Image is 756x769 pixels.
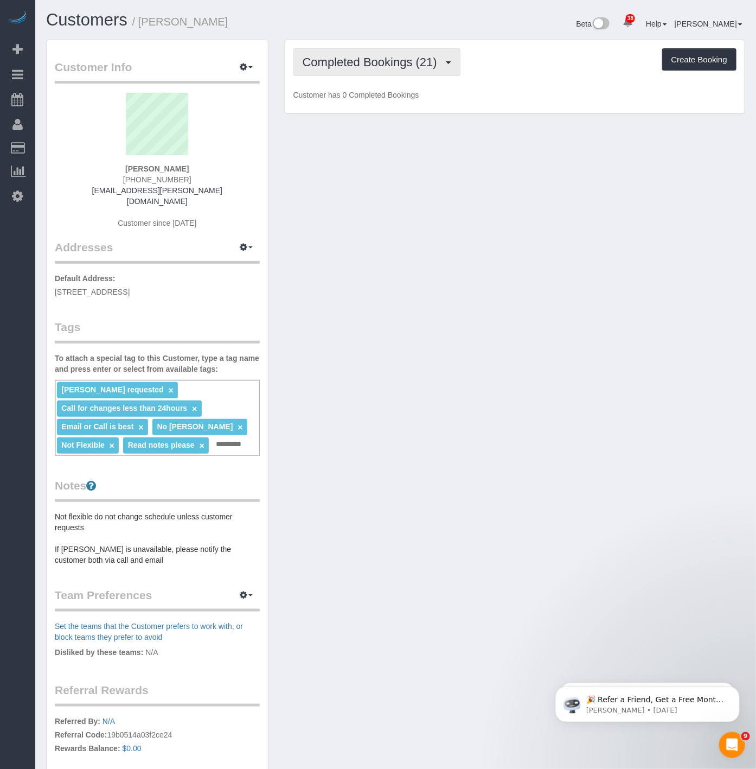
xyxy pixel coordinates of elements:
legend: Team Preferences [55,587,260,612]
span: No [PERSON_NAME] [157,422,233,431]
legend: Customer Info [55,59,260,84]
span: N/A [145,648,158,657]
a: $0.00 [123,744,142,753]
a: 38 [617,11,638,35]
label: Rewards Balance: [55,743,120,754]
a: N/A [102,717,115,726]
pre: Not flexible do not change schedule unless customer requests If [PERSON_NAME] is unavailable, ple... [55,511,260,565]
a: [EMAIL_ADDRESS][PERSON_NAME][DOMAIN_NAME] [92,186,222,206]
label: Referred By: [55,716,100,727]
span: [STREET_ADDRESS] [55,288,130,296]
p: Message from Ellie, sent 2d ago [47,42,187,52]
button: Completed Bookings (21) [293,48,460,76]
legend: Notes [55,478,260,502]
legend: Tags [55,319,260,344]
span: 🎉 Refer a Friend, Get a Free Month! 🎉 Love Automaid? Share the love! When you refer a friend who ... [47,31,185,148]
a: × [238,423,242,432]
a: × [169,386,174,395]
span: Not Flexible [61,441,104,449]
span: Call for changes less than 24hours [61,404,187,412]
a: Set the teams that the Customer prefers to work with, or block teams they prefer to avoid [55,622,243,641]
a: Beta [576,20,610,28]
a: [PERSON_NAME] [675,20,742,28]
a: Customers [46,10,127,29]
iframe: Intercom live chat [719,732,745,758]
p: 19b0514a03f2ce24 [55,716,260,757]
span: Customer since [DATE] [118,219,196,227]
img: Automaid Logo [7,11,28,26]
span: Email or Call is best [61,422,133,431]
label: To attach a special tag to this Customer, type a tag name and press enter or select from availabl... [55,353,260,374]
iframe: Intercom notifications message [539,664,756,740]
strong: [PERSON_NAME] [125,164,189,173]
a: × [200,441,204,450]
a: × [110,441,114,450]
legend: Referral Rewards [55,682,260,707]
span: 38 [626,14,635,23]
a: × [192,404,197,414]
span: Read notes please [128,441,195,449]
p: Customer has 0 Completed Bookings [293,90,736,100]
span: [PHONE_NUMBER] [123,175,191,184]
label: Disliked by these teams: [55,647,143,658]
a: × [138,423,143,432]
button: Create Booking [662,48,736,71]
img: New interface [592,17,610,31]
span: 9 [741,732,750,741]
a: Help [646,20,667,28]
span: [PERSON_NAME] requested [61,385,163,394]
span: Completed Bookings (21) [303,55,443,69]
small: / [PERSON_NAME] [132,16,228,28]
label: Referral Code: [55,729,107,740]
label: Default Address: [55,273,116,284]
